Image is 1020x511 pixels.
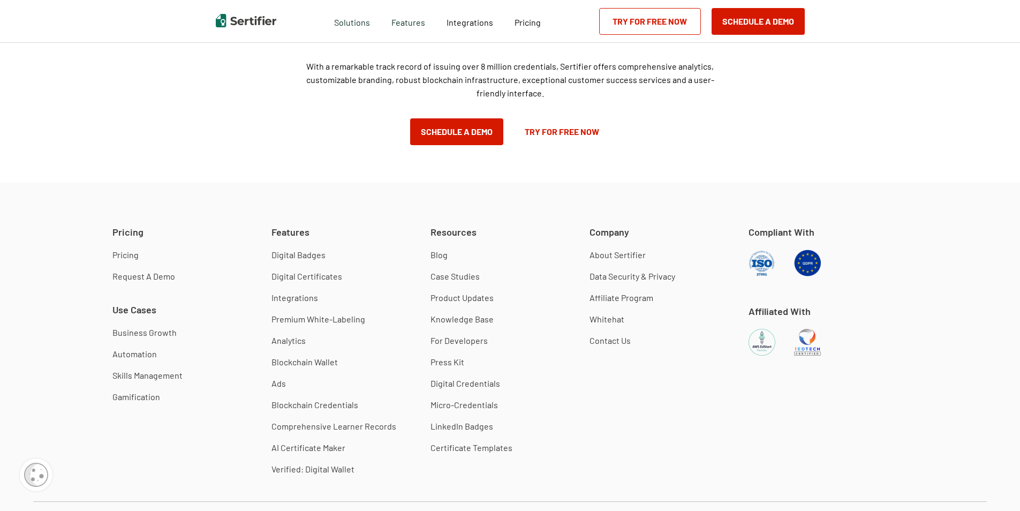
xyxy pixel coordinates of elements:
[590,250,646,260] a: About Sertifier
[590,292,653,303] a: Affiliate Program
[112,271,175,282] a: Request A Demo
[271,271,342,282] a: Digital Certificates
[271,400,358,410] a: Blockchain Credentials
[590,335,631,346] a: Contact Us
[112,303,156,317] span: Use Cases
[271,464,354,475] a: Verified: Digital Wallet
[216,14,276,27] img: Sertifier | Digital Credentialing Platform
[966,460,1020,511] iframe: Chat Widget
[430,421,493,432] a: LinkedIn Badges
[514,118,610,145] a: Try for Free Now
[271,292,318,303] a: Integrations
[112,250,139,260] a: Pricing
[749,329,775,356] img: AWS EdStart
[271,357,338,367] a: Blockchain Wallet
[112,327,177,338] a: Business Growth
[24,463,48,487] img: Cookie Popup Icon
[430,400,498,410] a: Micro-Credentials
[430,442,512,453] a: Certificate Templates
[430,250,448,260] a: Blog
[749,226,814,239] span: Compliant With
[749,250,775,276] img: ISO Compliant
[112,370,183,381] a: Skills Management
[447,17,493,27] span: Integrations
[430,271,480,282] a: Case Studies
[430,226,477,239] span: Resources
[112,349,157,359] a: Automation
[430,378,500,389] a: Digital Credentials
[430,335,488,346] a: For Developers
[112,392,160,402] a: Gamification
[590,271,675,282] a: Data Security & Privacy
[271,314,365,325] a: Premium White-Labeling
[112,226,143,239] span: Pricing
[271,335,306,346] a: Analytics
[304,59,716,100] p: With a remarkable track record of issuing over 8 million credentials, Sertifier offers comprehens...
[515,14,541,28] a: Pricing
[515,17,541,27] span: Pricing
[334,14,370,28] span: Solutions
[590,226,629,239] span: Company
[430,357,464,367] a: Press Kit
[271,421,396,432] a: Comprehensive Learner Records
[712,8,805,35] button: Schedule a Demo
[271,226,309,239] span: Features
[447,14,493,28] a: Integrations
[391,14,425,28] span: Features
[271,442,345,453] a: AI Certificate Maker
[271,250,326,260] a: Digital Badges
[749,305,811,318] span: Affiliated With
[271,378,286,389] a: Ads
[794,329,821,356] img: 1EdTech Certified
[590,314,624,325] a: Whitehat
[410,118,503,145] button: Schedule a Demo
[794,250,821,276] img: GDPR Compliant
[430,292,494,303] a: Product Updates
[599,8,701,35] a: Try for Free Now
[430,314,494,325] a: Knowledge Base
